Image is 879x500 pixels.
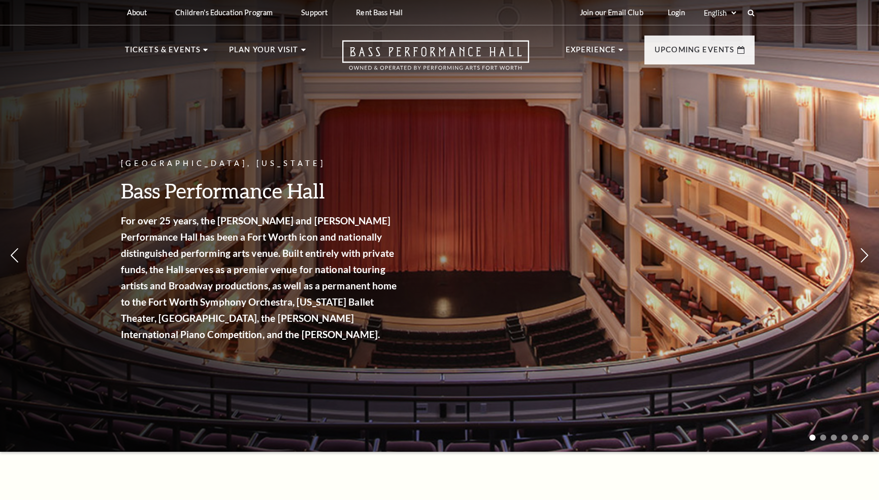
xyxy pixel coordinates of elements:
p: [GEOGRAPHIC_DATA], [US_STATE] [121,157,400,170]
p: Support [301,8,328,17]
h3: Bass Performance Hall [121,178,400,204]
p: Tickets & Events [125,44,201,62]
p: About [127,8,147,17]
select: Select: [702,8,738,18]
p: Plan Your Visit [229,44,299,62]
strong: For over 25 years, the [PERSON_NAME] and [PERSON_NAME] Performance Hall has been a Fort Worth ico... [121,215,397,340]
p: Experience [566,44,616,62]
p: Upcoming Events [655,44,735,62]
p: Children's Education Program [175,8,273,17]
p: Rent Bass Hall [356,8,403,17]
